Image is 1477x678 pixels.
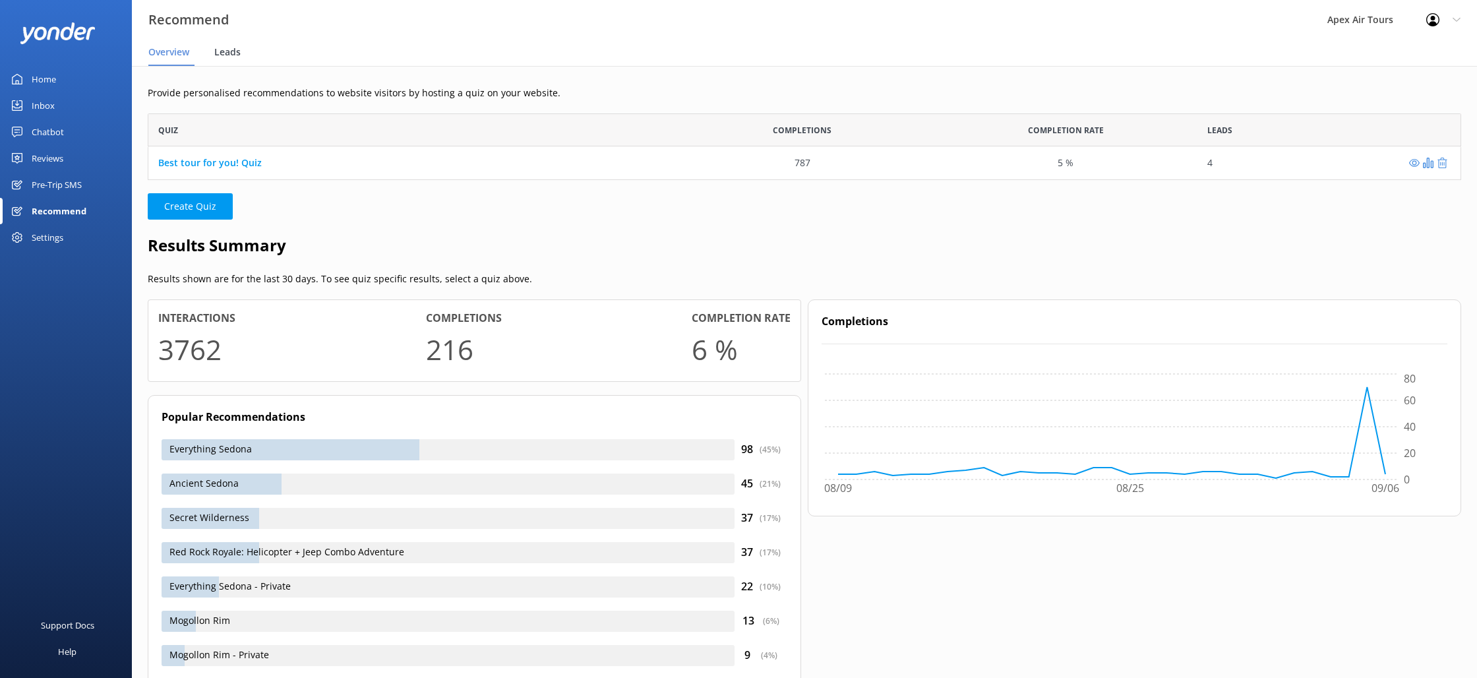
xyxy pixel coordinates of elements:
[760,443,781,456] div: ( 45 %)
[32,145,63,171] div: Reviews
[426,310,502,327] h4: Completions
[735,510,787,527] div: 37
[158,156,262,169] a: Best tour for you! Quiz
[148,272,1461,286] p: Results shown are for the last 30 days. To see quiz specific results, select a quiz above.
[692,327,738,371] h1: 6 %
[32,66,56,92] div: Home
[773,124,831,137] span: Completions
[148,193,233,220] button: Create Quiz
[760,478,781,490] div: ( 21 %)
[162,439,735,460] div: Everything Sedona
[32,198,86,224] div: Recommend
[1207,156,1213,170] div: 4
[1058,156,1073,170] div: 5 %
[760,546,781,559] div: ( 17 %)
[1371,481,1399,495] tspan: 09/06
[41,612,94,638] div: Support Docs
[32,92,55,119] div: Inbox
[735,613,787,630] div: 13
[761,649,777,662] div: ( 4 %)
[1404,472,1410,486] tspan: 0
[426,327,473,371] h1: 216
[20,22,96,44] img: yonder-white-logo.png
[735,647,787,664] div: 9
[760,512,781,524] div: ( 17 %)
[148,233,1461,258] h2: Results Summary
[162,645,735,666] div: Mogollon Rim - Private
[162,611,735,632] div: Mogollon Rim
[32,224,63,251] div: Settings
[1404,445,1416,460] tspan: 20
[214,46,241,59] span: Leads
[162,474,735,495] div: Ancient Sedona
[162,409,787,426] h4: Popular Recommendations
[158,327,222,371] h1: 3762
[1404,392,1416,407] tspan: 60
[162,576,735,598] div: Everything Sedona - Private
[1404,371,1416,386] tspan: 80
[735,544,787,561] div: 37
[32,119,64,145] div: Chatbot
[158,124,178,137] span: Quiz
[760,580,781,593] div: ( 10 %)
[795,156,810,170] div: 787
[824,481,852,495] tspan: 08/09
[1028,124,1104,137] span: Completion Rate
[148,46,189,59] span: Overview
[735,476,787,493] div: 45
[692,310,791,327] h4: Completion rate
[1404,419,1416,433] tspan: 40
[32,171,82,198] div: Pre-Trip SMS
[158,310,235,327] h4: Interactions
[148,146,1461,179] div: grid
[1207,124,1232,137] span: Leads
[162,542,735,563] div: Red Rock Royale: Helicopter + Jeep Combo Adventure
[822,313,1447,330] h4: Completions
[162,508,735,529] div: Secret Wilderness
[735,441,787,458] div: 98
[148,9,229,30] h3: Recommend
[763,615,779,627] div: ( 6 %)
[735,578,787,596] div: 22
[58,638,76,665] div: Help
[148,86,1461,100] p: Provide personalised recommendations to website visitors by hosting a quiz on your website.
[1116,481,1144,495] tspan: 08/25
